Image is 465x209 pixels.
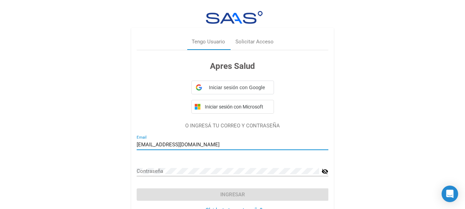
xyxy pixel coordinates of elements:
div: Iniciar sesión con Google [191,81,274,94]
h3: Apres Salud [137,60,328,72]
div: Open Intercom Messenger [442,186,458,202]
span: Iniciar sesión con Google [205,84,270,91]
div: Tengo Usuario [192,38,225,46]
div: Solicitar Acceso [235,38,274,46]
button: Ingresar [137,188,328,201]
span: Ingresar [220,191,245,198]
span: Iniciar sesión con Microsoft [203,104,271,109]
mat-icon: visibility_off [321,167,328,176]
p: O INGRESÁ TU CORREO Y CONTRASEÑA [137,122,328,130]
button: Iniciar sesión con Microsoft [191,100,274,114]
